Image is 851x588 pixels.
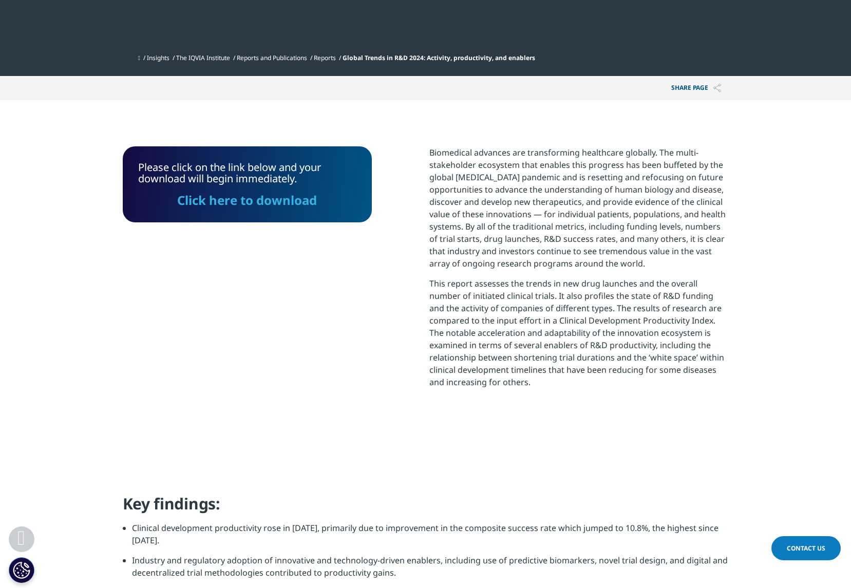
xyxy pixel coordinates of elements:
[138,162,356,207] div: Please click on the link below and your download will begin immediately.
[429,277,729,396] p: This report assesses the trends in new drug launches and the overall number of initiated clinical...
[314,53,336,62] a: Reports
[771,536,841,560] a: Contact Us
[664,76,729,100] button: Share PAGEShare PAGE
[343,53,535,62] span: Global Trends in R&D 2024: Activity, productivity, and enablers
[123,494,729,522] h4: Key findings:
[9,557,34,583] button: Cookies Settings
[147,53,169,62] a: Insights
[713,84,721,92] img: Share PAGE
[429,146,729,277] p: Biomedical advances are transforming healthcare globally. The multi-stakeholder ecosystem that en...
[237,53,307,62] a: Reports and Publications
[664,76,729,100] p: Share PAGE
[787,544,825,553] span: Contact Us
[177,192,317,208] a: Click here to download
[132,522,729,554] li: Clinical development productivity rose in [DATE], primarily due to improvement in the composite s...
[132,554,729,586] li: Industry and regulatory adoption of innovative and technology-driven enablers, including use of p...
[176,53,230,62] a: The IQVIA Institute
